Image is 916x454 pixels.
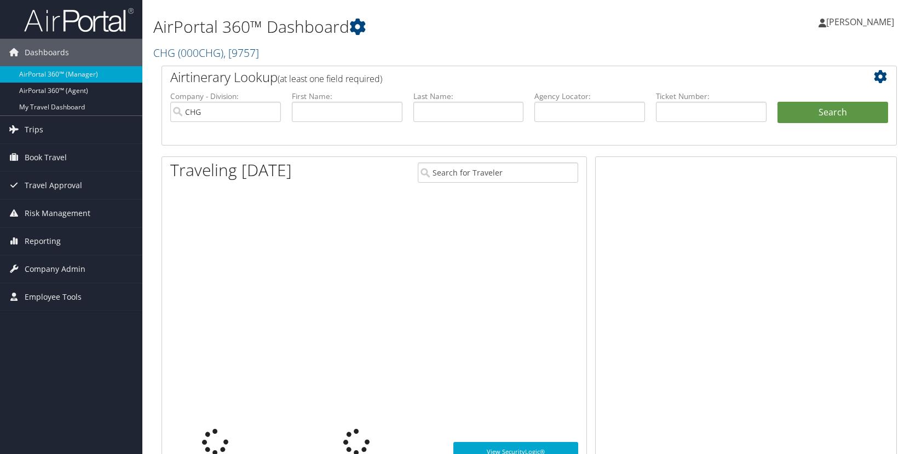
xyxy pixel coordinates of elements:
[223,45,259,60] span: , [ 9757 ]
[292,91,402,102] label: First Name:
[25,172,82,199] span: Travel Approval
[178,45,223,60] span: ( 000CHG )
[153,15,654,38] h1: AirPortal 360™ Dashboard
[25,283,82,311] span: Employee Tools
[413,91,524,102] label: Last Name:
[25,116,43,143] span: Trips
[656,91,767,102] label: Ticket Number:
[25,39,69,66] span: Dashboards
[534,91,645,102] label: Agency Locator:
[25,144,67,171] span: Book Travel
[24,7,134,33] img: airportal-logo.png
[826,16,894,28] span: [PERSON_NAME]
[418,162,578,183] input: Search for Traveler
[25,255,85,283] span: Company Admin
[170,91,281,102] label: Company - Division:
[170,159,292,182] h1: Traveling [DATE]
[170,68,827,86] h2: Airtinerary Lookup
[777,102,888,124] button: Search
[278,73,382,85] span: (at least one field required)
[819,5,905,38] a: [PERSON_NAME]
[25,200,90,227] span: Risk Management
[25,228,61,255] span: Reporting
[153,45,259,60] a: CHG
